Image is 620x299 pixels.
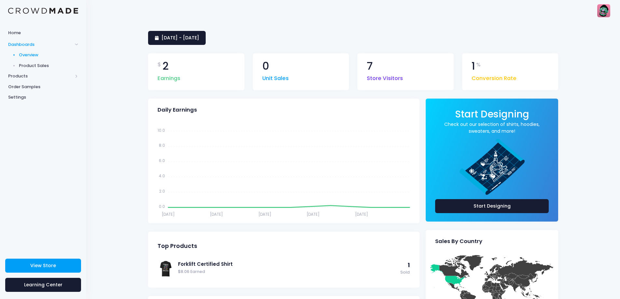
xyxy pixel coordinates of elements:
span: Start Designing [455,107,529,121]
tspan: [DATE] [355,211,368,217]
span: Products [8,73,73,79]
span: 7 [367,61,373,72]
tspan: 4.0 [159,173,165,179]
a: Learning Center [5,278,81,292]
tspan: 10.0 [158,127,165,133]
span: Conversion Rate [472,71,517,83]
span: [DATE] - [DATE] [161,34,199,41]
span: Dashboards [8,41,73,48]
span: Product Sales [19,62,78,69]
span: 2 [162,61,169,72]
span: Sales By Country [435,238,482,245]
a: View Store [5,259,81,273]
span: Unit Sales [262,71,289,83]
tspan: 8.0 [159,143,165,148]
span: Top Products [158,243,197,250]
a: Check out our selection of shirts, hoodies, sweaters, and more! [435,121,549,135]
span: Sold [400,269,410,276]
a: [DATE] - [DATE] [148,31,206,45]
tspan: [DATE] [258,211,271,217]
tspan: [DATE] [307,211,320,217]
tspan: [DATE] [210,211,223,217]
img: Logo [8,8,78,14]
span: Home [8,30,78,36]
tspan: [DATE] [162,211,175,217]
a: Start Designing [455,113,529,119]
span: Daily Earnings [158,107,197,113]
span: Order Samples [8,84,78,90]
span: Store Visitors [367,71,403,83]
tspan: 2.0 [159,188,165,194]
span: 1 [408,261,410,269]
span: $8.06 Earned [178,269,397,275]
span: View Store [30,262,56,269]
span: $ [158,61,161,69]
a: Start Designing [435,199,549,213]
span: Settings [8,94,78,101]
tspan: 0.0 [159,204,165,209]
a: Forklift Certified Shirt [178,261,397,268]
span: Overview [19,52,78,58]
span: Learning Center [24,281,62,288]
tspan: 6.0 [159,158,165,163]
span: 0 [262,61,269,72]
span: 1 [472,61,475,72]
span: % [476,61,481,69]
span: Earnings [158,71,180,83]
img: User [597,4,610,17]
